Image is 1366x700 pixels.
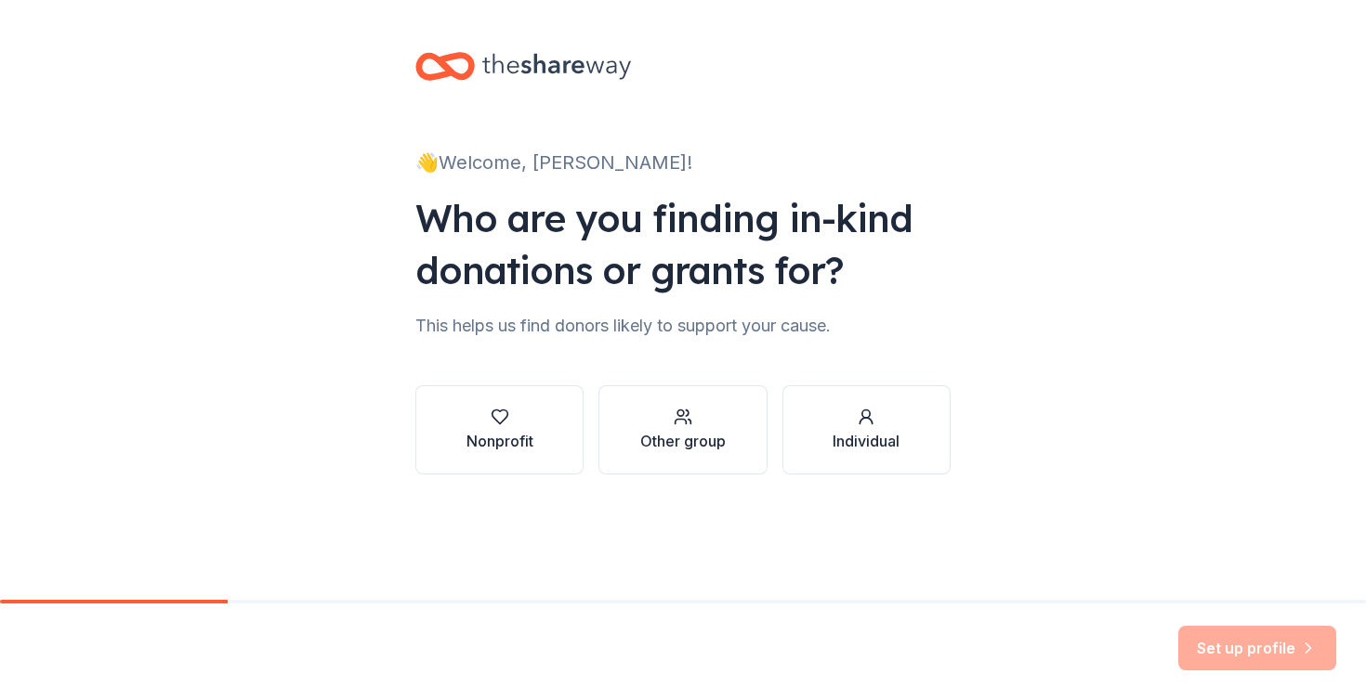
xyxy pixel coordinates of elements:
div: Nonprofit [466,430,533,452]
div: Individual [833,430,900,452]
div: This helps us find donors likely to support your cause. [415,311,951,341]
div: 👋 Welcome, [PERSON_NAME]! [415,148,951,177]
button: Other group [598,385,767,474]
div: Who are you finding in-kind donations or grants for? [415,192,951,296]
button: Individual [782,385,951,474]
button: Nonprofit [415,385,584,474]
div: Other group [640,430,726,452]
